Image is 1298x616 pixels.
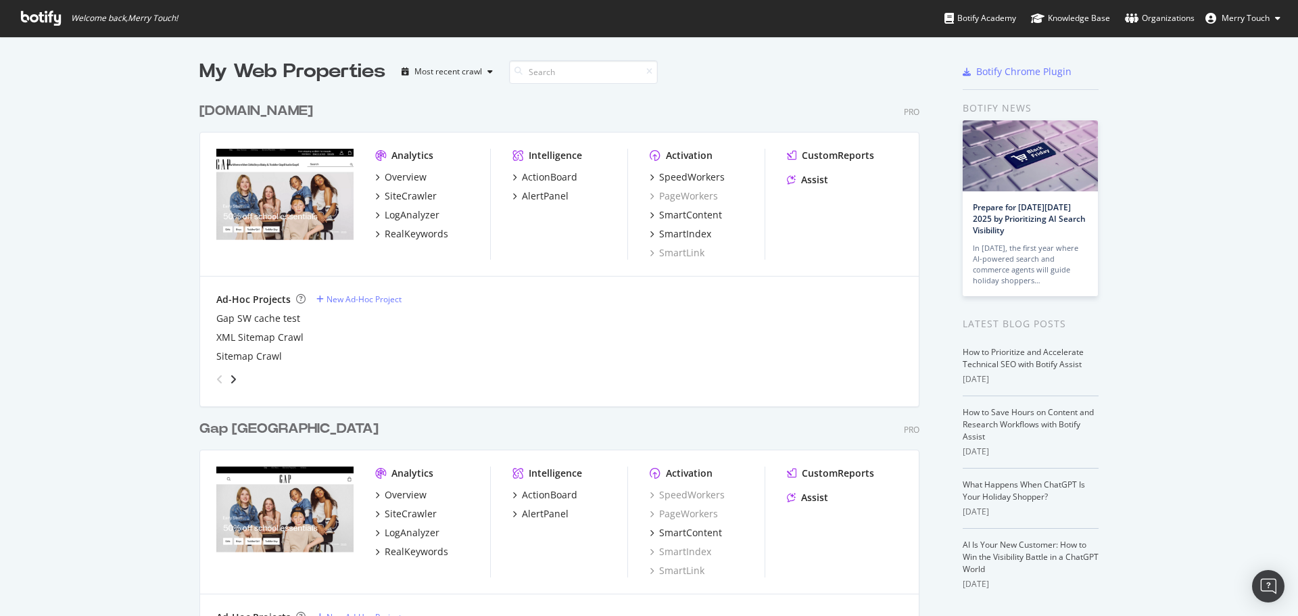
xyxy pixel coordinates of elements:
[976,65,1072,78] div: Botify Chrome Plugin
[512,507,569,521] a: AlertPanel
[229,373,238,386] div: angle-right
[529,149,582,162] div: Intelligence
[327,293,402,305] div: New Ad-Hoc Project
[1222,12,1270,24] span: Merry Touch
[963,479,1085,502] a: What Happens When ChatGPT Is Your Holiday Shopper?
[666,149,713,162] div: Activation
[787,173,828,187] a: Assist
[963,446,1099,458] div: [DATE]
[659,227,711,241] div: SmartIndex
[375,189,437,203] a: SiteCrawler
[650,545,711,559] a: SmartIndex
[1031,11,1110,25] div: Knowledge Base
[963,101,1099,116] div: Botify news
[650,208,722,222] a: SmartContent
[216,149,354,258] img: Gap.com
[659,526,722,540] div: SmartContent
[385,526,439,540] div: LogAnalyzer
[199,101,313,121] div: [DOMAIN_NAME]
[199,419,384,439] a: Gap [GEOGRAPHIC_DATA]
[963,65,1072,78] a: Botify Chrome Plugin
[199,419,379,439] div: Gap [GEOGRAPHIC_DATA]
[199,101,318,121] a: [DOMAIN_NAME]
[904,424,919,435] div: Pro
[659,170,725,184] div: SpeedWorkers
[522,488,577,502] div: ActionBoard
[963,120,1098,191] img: Prepare for Black Friday 2025 by Prioritizing AI Search Visibility
[973,243,1088,286] div: In [DATE], the first year where AI-powered search and commerce agents will guide holiday shoppers…
[1125,11,1195,25] div: Organizations
[71,13,178,24] span: Welcome back, Merry Touch !
[650,488,725,502] a: SpeedWorkers
[650,564,704,577] a: SmartLink
[375,170,427,184] a: Overview
[385,507,437,521] div: SiteCrawler
[650,507,718,521] a: PageWorkers
[216,467,354,576] img: Gapcanada.ca
[375,545,448,559] a: RealKeywords
[787,467,874,480] a: CustomReports
[963,373,1099,385] div: [DATE]
[963,316,1099,331] div: Latest Blog Posts
[801,173,828,187] div: Assist
[802,149,874,162] div: CustomReports
[650,227,711,241] a: SmartIndex
[375,526,439,540] a: LogAnalyzer
[650,170,725,184] a: SpeedWorkers
[199,58,385,85] div: My Web Properties
[385,227,448,241] div: RealKeywords
[1195,7,1291,29] button: Merry Touch
[973,202,1086,236] a: Prepare for [DATE][DATE] 2025 by Prioritizing AI Search Visibility
[512,170,577,184] a: ActionBoard
[216,331,304,344] a: XML Sitemap Crawl
[414,68,482,76] div: Most recent crawl
[802,467,874,480] div: CustomReports
[216,312,300,325] div: Gap SW cache test
[1252,570,1284,602] div: Open Intercom Messenger
[391,467,433,480] div: Analytics
[509,60,658,84] input: Search
[316,293,402,305] a: New Ad-Hoc Project
[650,189,718,203] a: PageWorkers
[375,488,427,502] a: Overview
[666,467,713,480] div: Activation
[963,506,1099,518] div: [DATE]
[650,526,722,540] a: SmartContent
[385,208,439,222] div: LogAnalyzer
[216,293,291,306] div: Ad-Hoc Projects
[529,467,582,480] div: Intelligence
[787,149,874,162] a: CustomReports
[211,369,229,390] div: angle-left
[963,346,1084,370] a: How to Prioritize and Accelerate Technical SEO with Botify Assist
[375,208,439,222] a: LogAnalyzer
[522,507,569,521] div: AlertPanel
[512,488,577,502] a: ActionBoard
[963,406,1094,442] a: How to Save Hours on Content and Research Workflows with Botify Assist
[944,11,1016,25] div: Botify Academy
[522,189,569,203] div: AlertPanel
[801,491,828,504] div: Assist
[787,491,828,504] a: Assist
[391,149,433,162] div: Analytics
[396,61,498,82] button: Most recent crawl
[512,189,569,203] a: AlertPanel
[904,106,919,118] div: Pro
[659,208,722,222] div: SmartContent
[375,227,448,241] a: RealKeywords
[522,170,577,184] div: ActionBoard
[385,545,448,559] div: RealKeywords
[375,507,437,521] a: SiteCrawler
[650,246,704,260] a: SmartLink
[216,350,282,363] a: Sitemap Crawl
[385,170,427,184] div: Overview
[963,578,1099,590] div: [DATE]
[385,488,427,502] div: Overview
